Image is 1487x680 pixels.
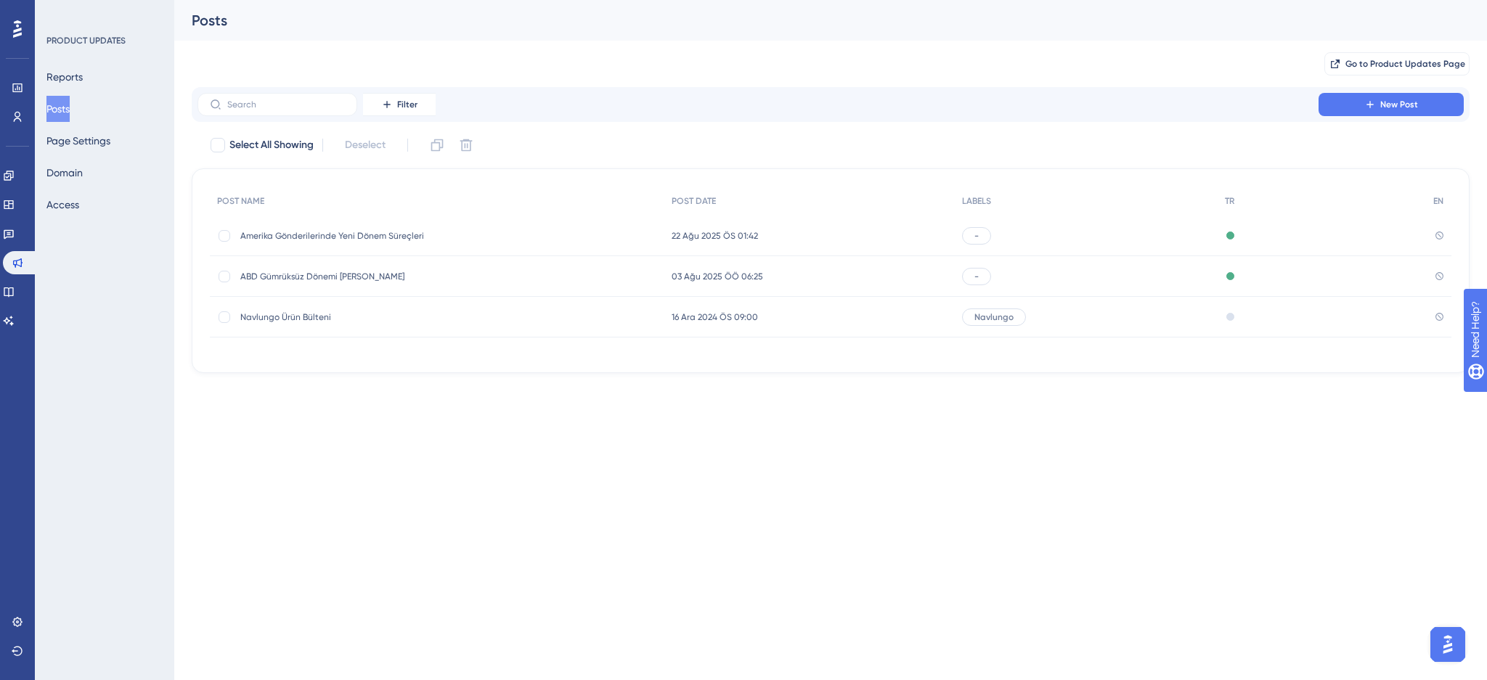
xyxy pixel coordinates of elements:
[1380,99,1418,110] span: New Post
[672,195,716,207] span: POST DATE
[1345,58,1465,70] span: Go to Product Updates Page
[217,195,264,207] span: POST NAME
[397,99,417,110] span: Filter
[240,230,473,242] span: Amerika Gönderilerinde Yeni Dönem Süreçleri
[240,311,473,323] span: Navlungo Ürün Bülteni
[46,96,70,122] button: Posts
[962,195,991,207] span: LABELS
[46,64,83,90] button: Reports
[974,271,979,282] span: -
[974,230,979,242] span: -
[192,10,1433,30] div: Posts
[672,271,763,282] span: 03 Ağu 2025 ÖÖ 06:25
[672,311,758,323] span: 16 Ara 2024 ÖS 09:00
[1225,195,1234,207] span: TR
[1426,623,1470,666] iframe: UserGuiding AI Assistant Launcher
[672,230,758,242] span: 22 Ağu 2025 ÖS 01:42
[974,311,1014,323] span: Navlungo
[1433,195,1443,207] span: EN
[46,160,83,186] button: Domain
[345,136,386,154] span: Deselect
[46,35,126,46] div: PRODUCT UPDATES
[1324,52,1470,75] button: Go to Product Updates Page
[34,4,91,21] span: Need Help?
[227,99,345,110] input: Search
[229,136,314,154] span: Select All Showing
[46,128,110,154] button: Page Settings
[363,93,436,116] button: Filter
[332,132,399,158] button: Deselect
[46,192,79,218] button: Access
[240,271,473,282] span: ABD Gümrüksüz Dönemi [PERSON_NAME]
[1319,93,1464,116] button: New Post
